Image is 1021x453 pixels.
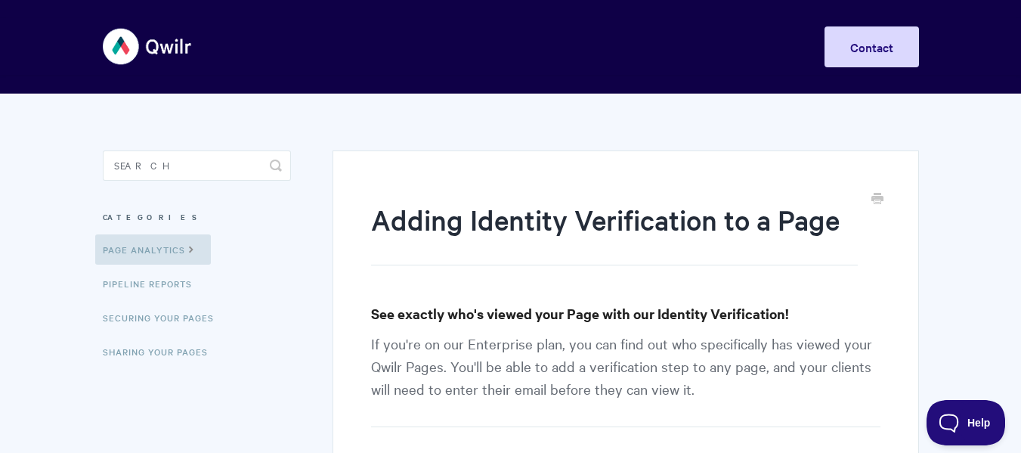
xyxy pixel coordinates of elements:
h3: Categories [103,203,291,231]
input: Search [103,150,291,181]
h3: See exactly who's viewed your Page with our Identity Verification! [371,303,880,324]
p: If you're on our Enterprise plan, you can find out who specifically has viewed your Qwilr Pages. ... [371,332,880,427]
a: Pipeline reports [103,268,203,299]
img: Qwilr Help Center [103,18,193,75]
a: Contact [825,26,919,67]
a: Sharing Your Pages [103,337,219,367]
iframe: Toggle Customer Support [927,400,1006,445]
h1: Adding Identity Verification to a Page [371,200,857,265]
a: Page Analytics [95,234,211,265]
a: Securing Your Pages [103,303,225,333]
a: Print this Article [871,191,883,208]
